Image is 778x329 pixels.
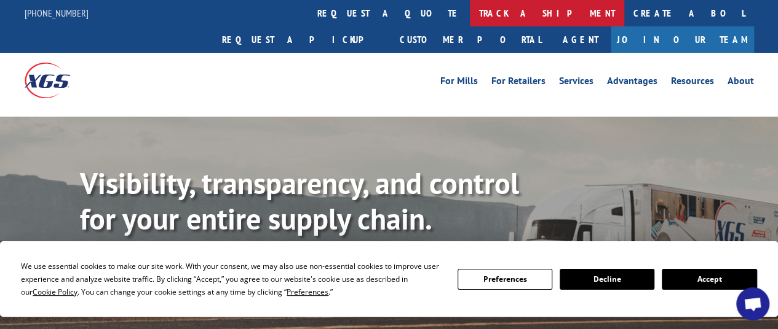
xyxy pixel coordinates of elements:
[440,76,478,90] a: For Mills
[550,26,611,53] a: Agent
[611,26,754,53] a: Join Our Team
[80,164,519,238] b: Visibility, transparency, and control for your entire supply chain.
[21,260,442,298] div: We use essential cookies to make our site work. With your consent, we may also use non-essential ...
[458,269,552,290] button: Preferences
[607,76,657,90] a: Advantages
[391,26,550,53] a: Customer Portal
[287,287,328,297] span: Preferences
[736,287,769,320] a: Open chat
[671,76,714,90] a: Resources
[728,76,754,90] a: About
[213,26,391,53] a: Request a pickup
[559,76,593,90] a: Services
[560,269,654,290] button: Decline
[33,287,77,297] span: Cookie Policy
[491,76,546,90] a: For Retailers
[662,269,756,290] button: Accept
[25,7,89,19] a: [PHONE_NUMBER]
